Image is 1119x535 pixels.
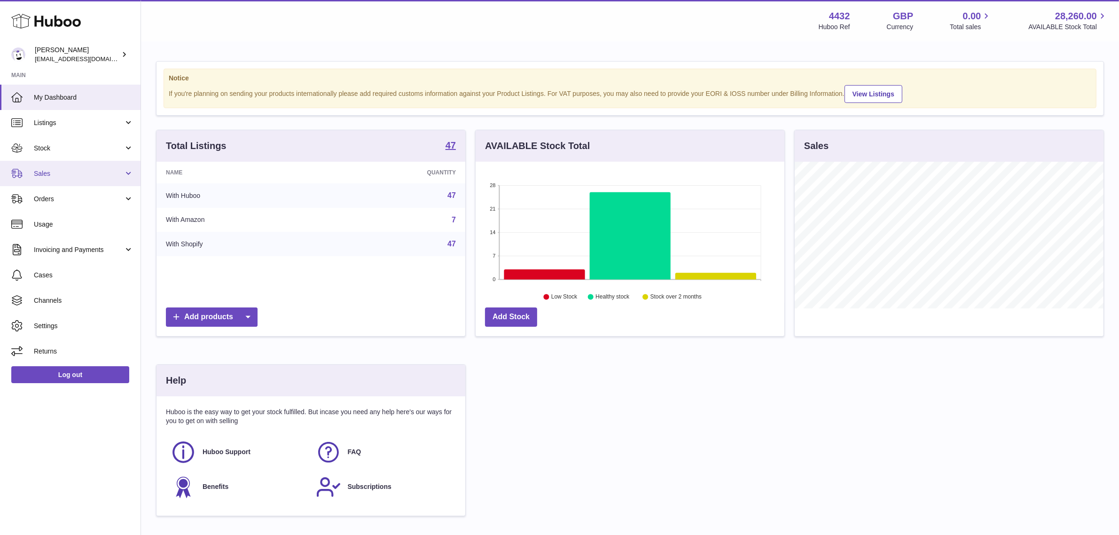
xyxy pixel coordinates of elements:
[447,240,456,248] a: 47
[485,307,537,327] a: Add Stock
[171,474,306,500] a: Benefits
[490,182,495,188] text: 28
[446,141,456,150] strong: 47
[595,294,630,300] text: Healthy stock
[845,85,902,103] a: View Listings
[452,216,456,224] a: 7
[35,55,138,63] span: [EMAIL_ADDRESS][DOMAIN_NAME]
[34,296,133,305] span: Channels
[485,140,590,152] h3: AVAILABLE Stock Total
[1028,23,1108,31] span: AVAILABLE Stock Total
[34,347,133,356] span: Returns
[157,162,326,183] th: Name
[166,408,456,425] p: Huboo is the easy way to get your stock fulfilled. But incase you need any help here's our ways f...
[316,474,452,500] a: Subscriptions
[1028,10,1108,31] a: 28,260.00 AVAILABLE Stock Total
[316,440,452,465] a: FAQ
[446,141,456,152] a: 47
[11,47,25,62] img: internalAdmin-4432@internal.huboo.com
[551,294,578,300] text: Low Stock
[348,482,391,491] span: Subscriptions
[34,195,124,204] span: Orders
[166,307,258,327] a: Add products
[34,322,133,330] span: Settings
[203,448,250,456] span: Huboo Support
[348,448,361,456] span: FAQ
[166,374,186,387] h3: Help
[887,23,914,31] div: Currency
[490,229,495,235] text: 14
[35,46,119,63] div: [PERSON_NAME]
[963,10,981,23] span: 0.00
[493,253,495,259] text: 7
[34,93,133,102] span: My Dashboard
[171,440,306,465] a: Huboo Support
[1055,10,1097,23] span: 28,260.00
[493,276,495,282] text: 0
[34,271,133,280] span: Cases
[650,294,702,300] text: Stock over 2 months
[34,144,124,153] span: Stock
[819,23,850,31] div: Huboo Ref
[804,140,829,152] h3: Sales
[166,140,227,152] h3: Total Listings
[203,482,228,491] span: Benefits
[950,23,992,31] span: Total sales
[950,10,992,31] a: 0.00 Total sales
[326,162,465,183] th: Quantity
[893,10,913,23] strong: GBP
[157,232,326,256] td: With Shopify
[34,245,124,254] span: Invoicing and Payments
[34,169,124,178] span: Sales
[157,183,326,208] td: With Huboo
[169,74,1091,83] strong: Notice
[34,118,124,127] span: Listings
[169,84,1091,103] div: If you're planning on sending your products internationally please add required customs informati...
[157,208,326,232] td: With Amazon
[34,220,133,229] span: Usage
[11,366,129,383] a: Log out
[829,10,850,23] strong: 4432
[447,191,456,199] a: 47
[490,206,495,212] text: 21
